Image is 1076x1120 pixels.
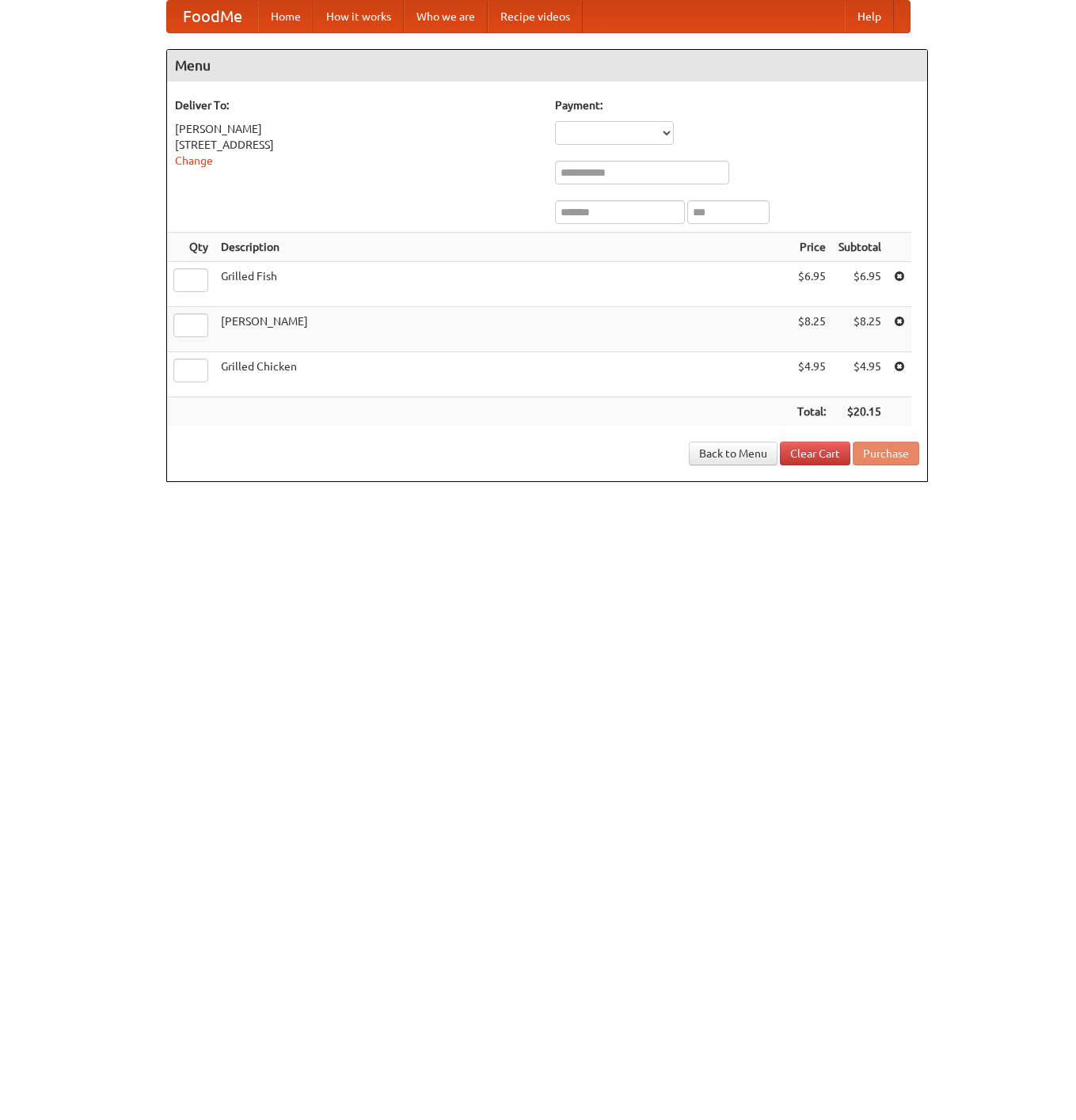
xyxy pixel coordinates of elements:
[404,1,488,32] a: Who we are
[215,307,791,352] td: [PERSON_NAME]
[258,1,314,32] a: Home
[832,262,888,307] td: $6.95
[791,397,832,427] th: Total:
[555,97,919,113] h5: Payment:
[314,1,404,32] a: How it works
[167,233,215,262] th: Qty
[488,1,583,32] a: Recipe videos
[791,233,832,262] th: Price
[832,233,888,262] th: Subtotal
[791,352,832,397] td: $4.95
[791,307,832,352] td: $8.25
[845,1,894,32] a: Help
[215,262,791,307] td: Grilled Fish
[167,50,927,82] h4: Menu
[175,137,539,153] div: [STREET_ADDRESS]
[167,1,258,32] a: FoodMe
[832,352,888,397] td: $4.95
[853,442,919,465] button: Purchase
[175,97,539,113] h5: Deliver To:
[215,352,791,397] td: Grilled Chicken
[832,397,888,427] th: $20.15
[832,307,888,352] td: $8.25
[689,442,778,465] a: Back to Menu
[175,121,539,137] div: [PERSON_NAME]
[215,233,791,262] th: Description
[175,154,213,167] a: Change
[780,442,850,465] a: Clear Cart
[791,262,832,307] td: $6.95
